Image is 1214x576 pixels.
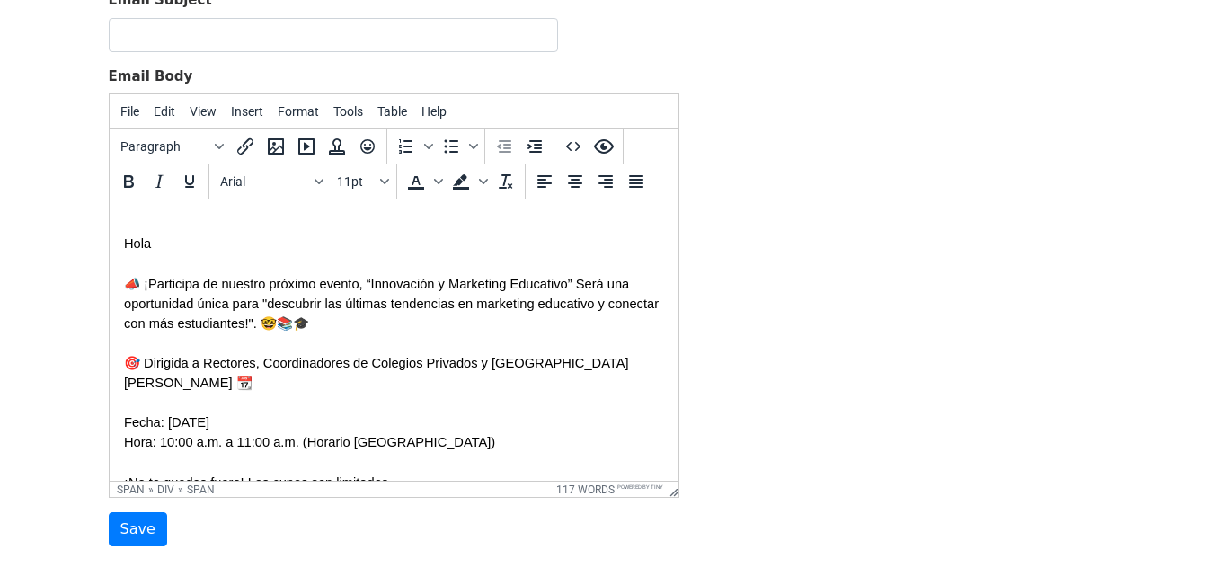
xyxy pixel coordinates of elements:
button: Align center [560,166,590,197]
div: Background color [446,166,491,197]
button: Insert/edit image [261,131,291,162]
button: Italic [144,166,174,197]
span: Tools [333,104,363,119]
iframe: Chat Widget [1124,490,1214,576]
span: ¡No te quedes fuera! Los cupos son limitados. [14,276,282,290]
iframe: Rich Text Area. Press ALT-0 for help. [110,199,678,481]
span: View [190,104,217,119]
button: Increase indent [519,131,550,162]
div: Resize [663,482,678,497]
button: Insert/edit media [291,131,322,162]
span: Help [421,104,447,119]
button: 117 words [556,483,615,496]
button: Insert template [322,131,352,162]
button: Align left [529,166,560,197]
label: Email Body [109,66,193,87]
span: Paragraph [120,139,208,154]
div: Text color [401,166,446,197]
button: Underline [174,166,205,197]
button: Decrease indent [489,131,519,162]
button: Insert/edit link [230,131,261,162]
button: Align right [590,166,621,197]
div: » [178,483,183,496]
button: Font sizes [330,166,393,197]
button: Fonts [213,166,330,197]
span: Arial [220,174,308,189]
button: Blocks [113,131,230,162]
span: Insert [231,104,263,119]
span: 11pt [337,174,377,189]
button: Bold [113,166,144,197]
button: Preview [589,131,619,162]
a: Powered by Tiny [617,483,663,490]
button: Clear formatting [491,166,521,197]
div: span [187,483,215,496]
div: » [148,483,154,496]
span: Edit [154,104,175,119]
span: Format [278,104,319,119]
button: Justify [621,166,651,197]
button: Emoticons [352,131,383,162]
input: Save [109,512,167,546]
span: File [120,104,139,119]
span: Table [377,104,407,119]
div: Numbered list [391,131,436,162]
div: div [157,483,174,496]
button: Source code [558,131,589,162]
div: Bullet list [436,131,481,162]
div: span [117,483,145,496]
